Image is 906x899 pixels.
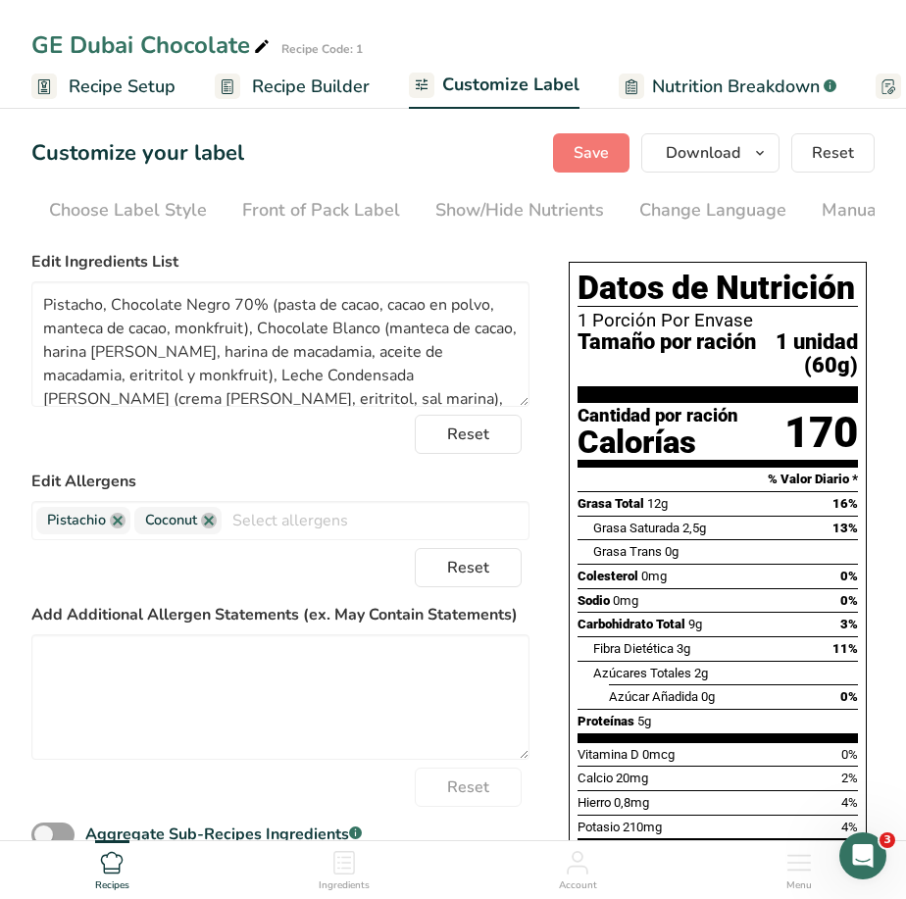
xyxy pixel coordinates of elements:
[623,820,662,834] span: 210mg
[222,505,528,535] input: Select allergens
[31,65,176,109] a: Recipe Setup
[614,795,649,810] span: 0,8mg
[578,271,858,307] h1: Datos de Nutrición
[682,521,706,535] span: 2,5g
[688,617,702,631] span: 9g
[880,832,895,848] span: 3
[442,72,579,98] span: Customize Label
[578,425,738,461] div: Calorías
[435,197,604,224] div: Show/Hide Nutrients
[642,747,675,762] span: 0mcg
[840,593,858,608] span: 0%
[319,841,370,894] a: Ingredients
[319,878,370,893] span: Ingredients
[447,556,489,579] span: Reset
[447,775,489,799] span: Reset
[31,137,244,170] h1: Customize your label
[578,820,620,834] span: Potasio
[145,510,197,531] span: Coconut
[578,617,685,631] span: Carbohidrato Total
[613,593,638,608] span: 0mg
[578,747,639,762] span: Vitamina D
[840,689,858,704] span: 0%
[791,133,875,173] button: Reset
[841,771,858,785] span: 2%
[593,544,662,559] span: Grasa Trans
[694,666,708,680] span: 2g
[637,714,651,728] span: 5g
[832,496,858,511] span: 16%
[578,795,611,810] span: Hierro
[647,496,668,511] span: 12g
[701,689,715,704] span: 0g
[578,407,738,425] div: Cantidad por ración
[31,470,529,493] label: Edit Allergens
[593,666,691,680] span: Azúcares Totales
[578,468,858,491] section: % Valor Diario *
[652,74,820,100] span: Nutrition Breakdown
[841,795,858,810] span: 4%
[832,641,858,656] span: 11%
[839,832,886,879] iframe: Intercom live chat
[578,496,644,511] span: Grasa Total
[578,771,613,785] span: Calcio
[619,65,836,109] a: Nutrition Breakdown
[812,141,854,165] span: Reset
[574,141,609,165] span: Save
[641,569,667,583] span: 0mg
[415,548,522,587] button: Reset
[95,878,129,893] span: Recipes
[95,841,129,894] a: Recipes
[609,689,698,704] span: Azúcar Añadida
[616,771,648,785] span: 20mg
[409,63,579,110] a: Customize Label
[641,133,780,173] button: Download
[559,841,597,894] a: Account
[49,197,207,224] div: Choose Label Style
[840,569,858,583] span: 0%
[665,544,679,559] span: 0g
[666,141,740,165] span: Download
[31,27,274,63] div: GE Dubai Chocolate
[840,617,858,631] span: 3%
[639,197,786,224] div: Change Language
[832,521,858,535] span: 13%
[242,197,400,224] div: Front of Pack Label
[47,510,106,531] span: Pistachio
[553,133,629,173] button: Save
[578,714,634,728] span: Proteínas
[31,250,529,274] label: Edit Ingredients List
[578,569,638,583] span: Colesterol
[85,823,362,846] div: Aggregate Sub-Recipes Ingredients
[841,747,858,762] span: 0%
[593,641,674,656] span: Fibra Dietética
[841,820,858,834] span: 4%
[677,641,690,656] span: 3g
[415,415,522,454] button: Reset
[593,521,679,535] span: Grasa Saturada
[31,603,529,626] label: Add Additional Allergen Statements (ex. May Contain Statements)
[69,74,176,100] span: Recipe Setup
[578,330,756,378] span: Tamaño por ración
[756,330,858,378] span: 1 unidad (60g)
[415,768,522,807] button: Reset
[215,65,370,109] a: Recipe Builder
[281,40,363,58] div: Recipe Code: 1
[252,74,370,100] span: Recipe Builder
[578,311,858,330] div: 1 Porción Por Envase
[578,593,610,608] span: Sodio
[559,878,597,893] span: Account
[447,423,489,446] span: Reset
[786,878,812,893] span: Menu
[784,407,858,460] div: 170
